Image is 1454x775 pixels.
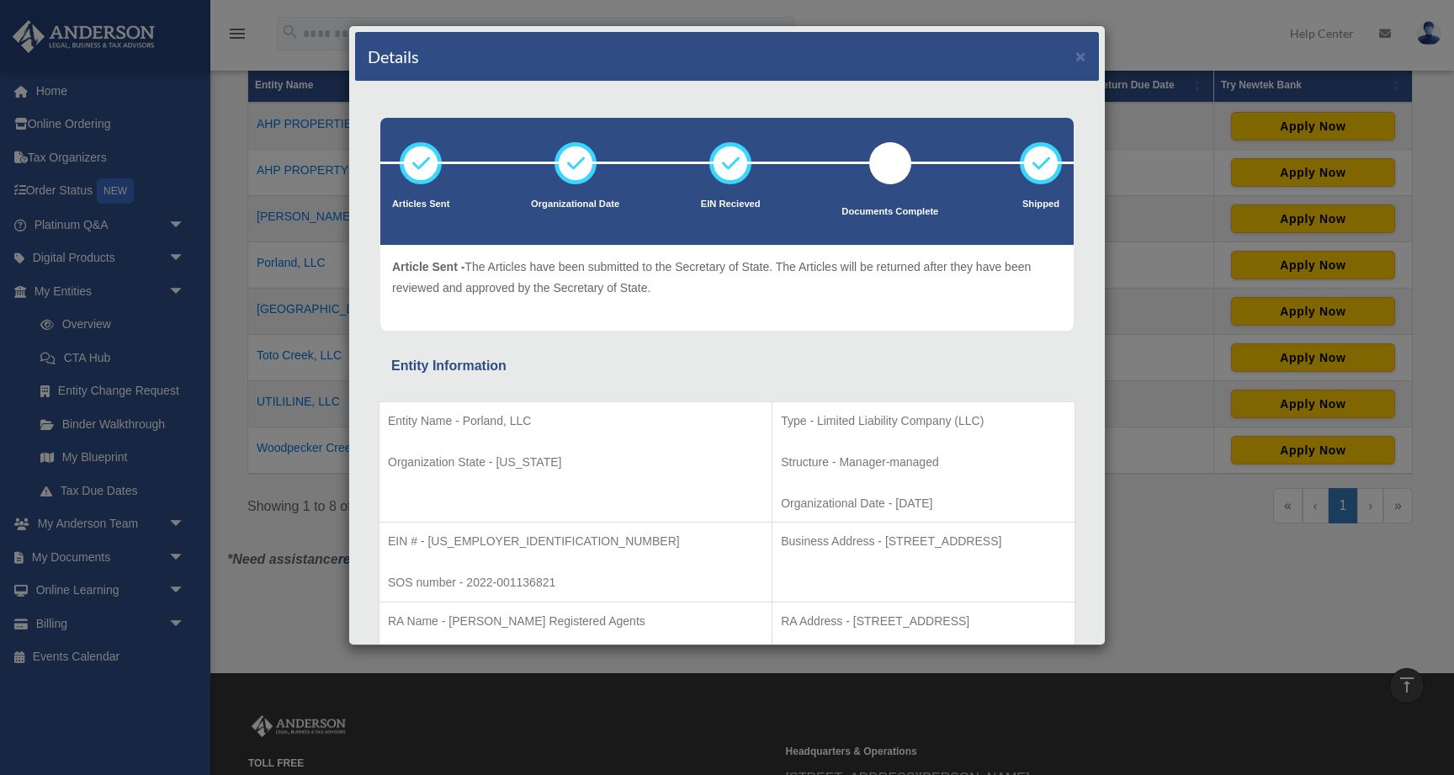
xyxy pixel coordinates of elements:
p: Organization State - [US_STATE] [388,452,763,473]
p: RA Name - [PERSON_NAME] Registered Agents [388,611,763,632]
p: Organizational Date [531,196,619,213]
p: EIN Recieved [701,196,761,213]
p: Organizational Date - [DATE] [781,493,1066,514]
p: Business Address - [STREET_ADDRESS] [781,531,1066,552]
div: Entity Information [391,354,1063,378]
p: Documents Complete [841,204,938,220]
p: Structure - Manager-managed [781,452,1066,473]
p: Type - Limited Liability Company (LLC) [781,411,1066,432]
p: RA Address - [STREET_ADDRESS] [781,611,1066,632]
p: Entity Name - Porland, LLC [388,411,763,432]
p: The Articles have been submitted to the Secretary of State. The Articles will be returned after t... [392,257,1062,298]
button: × [1075,47,1086,65]
p: Articles Sent [392,196,449,213]
h4: Details [368,45,419,68]
p: SOS number - 2022-001136821 [388,572,763,593]
p: Shipped [1020,196,1062,213]
span: Article Sent - [392,260,464,273]
p: EIN # - [US_EMPLOYER_IDENTIFICATION_NUMBER] [388,531,763,552]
